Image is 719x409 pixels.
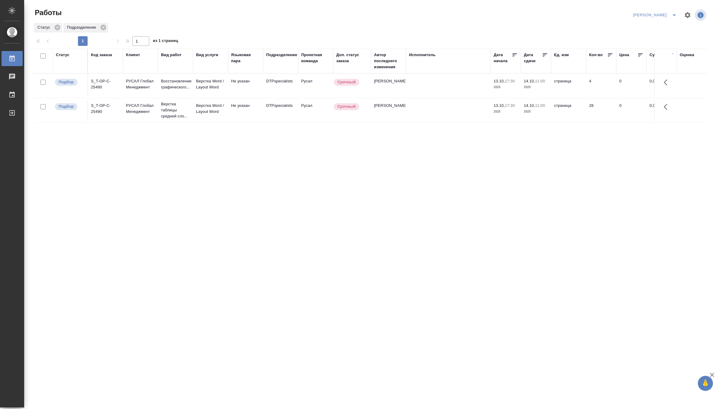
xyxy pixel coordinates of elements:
[660,75,675,90] button: Здесь прячутся важные кнопки
[33,8,62,18] span: Работы
[91,52,112,58] div: Код заказа
[54,78,84,86] div: Можно подбирать исполнителей
[336,52,368,64] div: Доп. статус заказа
[650,52,663,58] div: Сумма
[196,52,218,58] div: Вид услуги
[409,52,436,58] div: Исполнитель
[586,75,616,96] td: 4
[266,52,297,58] div: Подразделение
[494,79,505,83] p: 13.10,
[91,103,120,115] div: S_T-OP-C-25490
[646,75,677,96] td: 0,00 ₽
[505,79,515,83] p: 17:30
[554,52,569,58] div: Ед. изм
[535,103,545,108] p: 11:00
[646,100,677,121] td: 0,00 ₽
[524,84,548,90] p: 2025
[680,52,694,58] div: Оценка
[660,100,675,114] button: Здесь прячутся важные кнопки
[228,100,263,121] td: Не указан
[535,79,545,83] p: 11:00
[228,75,263,96] td: Не указан
[153,37,178,46] span: из 1 страниц
[616,75,646,96] td: 0
[161,52,182,58] div: Вид работ
[196,103,225,115] p: Верстка Word / Layout Word
[616,100,646,121] td: 0
[524,103,535,108] p: 14.10,
[34,23,62,33] div: Статус
[59,79,74,85] p: Подбор
[371,100,406,121] td: [PERSON_NAME]
[161,78,190,90] p: Восстановление графического...
[619,52,629,58] div: Цена
[126,78,155,90] p: РУСАЛ Глобал Менеджмент
[589,52,603,58] div: Кол-во
[54,103,84,111] div: Можно подбирать исполнителей
[67,24,98,30] p: Подразделение
[263,100,298,121] td: DTPspecialists
[695,9,708,21] span: Посмотреть информацию
[126,103,155,115] p: РУСАЛ Глобал Менеджмент
[301,52,330,64] div: Проектная команда
[551,100,586,121] td: страница
[263,75,298,96] td: DTPspecialists
[494,84,518,90] p: 2025
[524,79,535,83] p: 14.10,
[698,376,713,391] button: 🙏
[298,75,333,96] td: Русал
[494,52,512,64] div: Дата начала
[700,377,711,390] span: 🙏
[371,75,406,96] td: [PERSON_NAME]
[196,78,225,90] p: Верстка Word / Layout Word
[56,52,69,58] div: Статус
[91,78,120,90] div: S_T-OP-C-25490
[59,104,74,110] p: Подбор
[63,23,108,33] div: Подразделение
[494,103,505,108] p: 13.10,
[505,103,515,108] p: 17:30
[231,52,260,64] div: Языковая пара
[551,75,586,96] td: страница
[586,100,616,121] td: 28
[337,104,356,110] p: Срочный
[161,101,190,119] p: Верстка таблицы средней сло...
[524,109,548,115] p: 2025
[524,52,542,64] div: Дата сдачи
[37,24,52,30] p: Статус
[126,52,140,58] div: Клиент
[494,109,518,115] p: 2025
[298,100,333,121] td: Русал
[337,79,356,85] p: Срочный
[374,52,403,70] div: Автор последнего изменения
[680,8,695,22] span: Настроить таблицу
[631,10,680,20] div: split button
